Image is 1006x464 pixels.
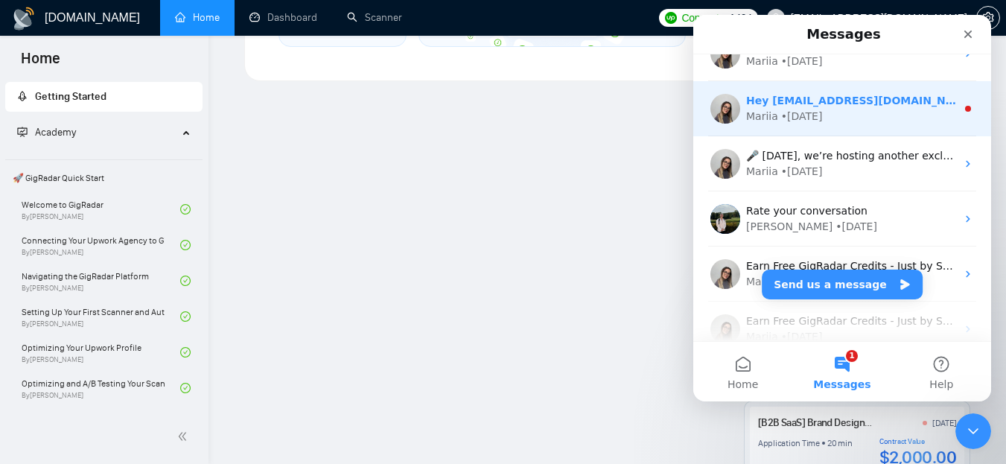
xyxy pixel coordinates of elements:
a: setting [976,12,1000,24]
span: Academy [17,126,76,139]
span: check-circle [180,347,191,357]
span: Academy [35,126,76,139]
a: homeHome [175,11,220,24]
div: [DATE] [932,417,957,429]
span: 1404 [730,10,752,26]
button: setting [976,6,1000,30]
span: 🚀 GigRadar Quick Start [7,163,201,193]
span: double-left [177,429,192,444]
span: user [771,13,781,23]
span: fund-projection-screen [17,127,28,137]
div: Application Time [758,437,820,449]
li: Getting Started [5,82,203,112]
a: Setting Up Your First Scanner and Auto-BidderBy[PERSON_NAME] [22,300,180,333]
a: [B2B SaaS] Brand Designer for ongoing marketing tasks [758,416,995,429]
span: Getting Started [35,90,106,103]
div: Contract Value [879,437,957,446]
a: Optimizing Your Upwork ProfileBy[PERSON_NAME] [22,336,180,369]
span: rocket [17,91,28,101]
a: Optimizing and A/B Testing Your Scanner for Better ResultsBy[PERSON_NAME] [22,372,180,404]
a: searchScanner [347,11,402,24]
span: check-circle [180,240,191,250]
span: Home [9,48,72,79]
img: logo [12,7,36,31]
div: 20 min [827,437,853,449]
a: Navigating the GigRadar PlatformBy[PERSON_NAME] [22,264,180,297]
span: Connects: [681,10,726,26]
iframe: Intercom live chat [693,15,991,401]
a: dashboardDashboard [249,11,317,24]
span: check-circle [180,276,191,286]
a: Connecting Your Upwork Agency to GigRadarBy[PERSON_NAME] [22,229,180,261]
a: Welcome to GigRadarBy[PERSON_NAME] [22,193,180,226]
img: upwork-logo.png [665,12,677,24]
span: check-circle [180,383,191,393]
span: check-circle [180,204,191,214]
iframe: Intercom live chat [955,413,991,449]
span: check-circle [180,311,191,322]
